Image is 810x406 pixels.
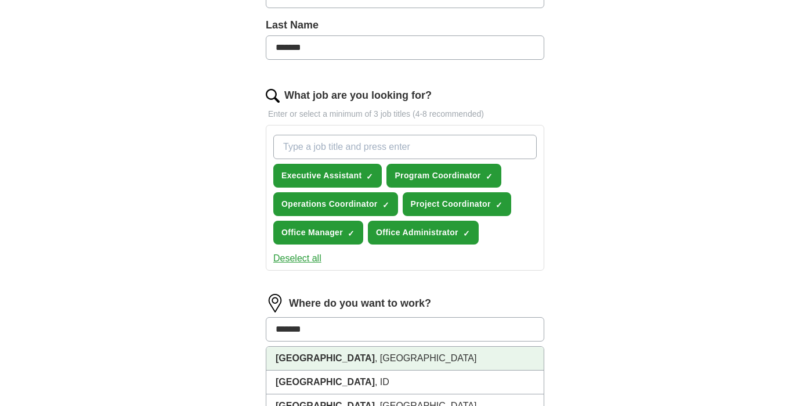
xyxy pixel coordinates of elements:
[463,229,470,238] span: ✓
[266,347,544,371] li: , [GEOGRAPHIC_DATA]
[273,135,537,159] input: Type a job title and press enter
[411,198,491,210] span: Project Coordinator
[273,164,382,188] button: Executive Assistant✓
[273,192,398,216] button: Operations Coordinator✓
[276,377,375,387] strong: [GEOGRAPHIC_DATA]
[376,227,458,239] span: Office Administrator
[386,164,501,188] button: Program Coordinator✓
[348,229,355,238] span: ✓
[276,353,375,363] strong: [GEOGRAPHIC_DATA]
[266,89,280,103] img: search.png
[266,17,544,33] label: Last Name
[486,172,493,181] span: ✓
[496,200,502,210] span: ✓
[382,200,389,210] span: ✓
[281,198,378,210] span: Operations Coordinator
[403,192,511,216] button: Project Coordinator✓
[266,294,284,312] img: location.png
[266,108,544,120] p: Enter or select a minimum of 3 job titles (4-8 recommended)
[284,88,432,103] label: What job are you looking for?
[368,221,479,245] button: Office Administrator✓
[366,172,373,181] span: ✓
[281,227,343,239] span: Office Manager
[266,371,544,394] li: , ID
[395,170,480,182] span: Program Coordinator
[281,170,361,182] span: Executive Assistant
[273,221,363,245] button: Office Manager✓
[273,251,321,265] button: Deselect all
[289,296,431,311] label: Where do you want to work?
